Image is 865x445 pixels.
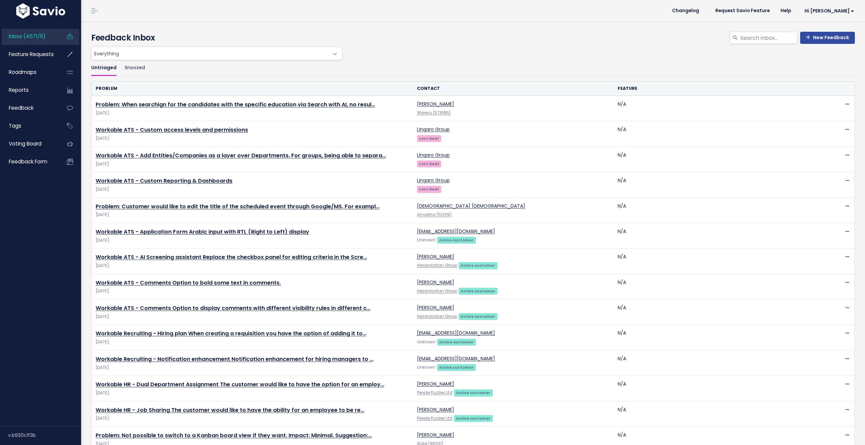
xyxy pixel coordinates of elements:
[417,135,441,141] a: Lost deal
[96,364,409,371] span: [DATE]
[437,338,476,345] a: Active customer
[439,237,474,243] strong: Active customer
[96,339,409,346] span: [DATE]
[417,228,495,235] a: [EMAIL_ADDRESS][DOMAIN_NAME]
[96,152,386,159] a: Workable ATS - Add Entities/Companies as a layer over Departments. For groups, being able to separa…
[614,248,814,274] td: N/A
[96,355,373,363] a: Workable Recruiting - Notification enhancement Notification enhancement for hiring managers to …
[614,350,814,375] td: N/A
[417,263,457,268] a: Hezardastan Group
[2,82,56,98] a: Reports
[96,330,366,337] a: Workable Recruiting - Hiring plan When creating a requisition you have the option of adding it to…
[456,390,491,395] strong: Active customer
[417,203,525,209] a: [DEMOGRAPHIC_DATA] [DEMOGRAPHIC_DATA]
[417,304,454,311] a: [PERSON_NAME]
[417,237,436,243] span: Unknown
[614,299,814,325] td: N/A
[614,82,814,96] th: Feature
[419,161,439,166] strong: Lost deal
[96,161,409,168] span: [DATE]
[96,237,409,244] span: [DATE]
[417,126,450,133] a: Lingaro Group
[417,381,454,387] a: [PERSON_NAME]
[417,355,495,362] a: [EMAIL_ADDRESS][DOMAIN_NAME]
[614,121,814,147] td: N/A
[614,274,814,299] td: N/A
[417,160,441,167] a: Lost deal
[417,330,495,336] a: [EMAIL_ADDRESS][DOMAIN_NAME]
[96,135,409,142] span: [DATE]
[417,406,454,413] a: [PERSON_NAME]
[2,64,56,80] a: Roadmaps
[614,401,814,426] td: N/A
[775,6,796,16] a: Help
[9,158,47,165] span: Feedback form
[96,313,409,320] span: [DATE]
[96,186,409,193] span: [DATE]
[413,82,614,96] th: Contact
[9,86,29,94] span: Reports
[2,29,56,44] a: Inbox (4571/5)
[800,32,855,44] a: New Feedback
[92,47,328,60] span: Everything
[9,69,36,76] span: Roadmaps
[96,262,409,269] span: [DATE]
[9,140,42,147] span: Voting Board
[96,406,364,414] a: Workable HR - Job Sharing The customer would like to have the ability for an employee to be re…
[92,82,413,96] th: Problem
[96,177,232,185] a: Workable ATS - Custom Reporting & Dashboards
[417,314,457,319] a: Hezardastan Group
[805,8,854,14] span: Hi [PERSON_NAME]
[96,390,409,397] span: [DATE]
[417,253,454,260] a: [PERSON_NAME]
[614,376,814,401] td: N/A
[459,287,498,294] a: Active customer
[91,47,342,60] span: Everything
[417,152,450,158] a: Lingaro Group
[417,339,436,345] span: Unknown
[614,198,814,223] td: N/A
[2,118,56,134] a: Tags
[417,279,454,286] a: [PERSON_NAME]
[9,104,33,111] span: Feedback
[439,365,474,370] strong: Active customer
[15,3,67,19] img: logo-white.9d6f32f41409.svg
[91,60,855,76] ul: Filter feature requests
[96,431,372,439] a: Problem: Not possible to switch to a Kanban board view if they want. Impact: Minimal. Suggestion:…
[2,100,56,116] a: Feedback
[461,314,495,319] strong: Active customer
[9,51,54,58] span: Feature Requests
[417,288,457,294] a: Hezardastan Group
[2,136,56,152] a: Voting Board
[461,263,495,268] strong: Active customer
[614,96,814,121] td: N/A
[96,381,384,388] a: Workable HR - Dual Department Assignment The customer would like to have the option for an employ…
[96,288,409,295] span: [DATE]
[125,60,145,76] a: Snoozed
[417,390,452,395] a: People Puzzles Ltd
[96,110,409,117] span: [DATE]
[439,339,474,345] strong: Active customer
[417,431,454,438] a: [PERSON_NAME]
[417,212,452,217] a: Amartha (512119)
[672,8,699,13] span: Changelog
[461,288,495,294] strong: Active customer
[614,223,814,248] td: N/A
[91,32,855,44] h4: Feedback Inbox
[9,33,46,40] span: Inbox (4571/5)
[454,389,493,396] a: Active customer
[417,365,436,370] span: Unknown
[96,253,367,261] a: Workable ATS - AI Screening assistant Replace the checkbox panel for editing criteria in the Scre…
[96,126,248,134] a: Workable ATS - Custom access levels and permissions
[417,416,452,421] a: People Puzzles Ltd
[96,211,409,218] span: [DATE]
[459,313,498,319] a: Active customer
[459,262,498,268] a: Active customer
[9,122,21,129] span: Tags
[96,415,409,422] span: [DATE]
[740,32,797,44] input: Search inbox...
[419,136,439,141] strong: Lost deal
[796,6,860,16] a: Hi [PERSON_NAME]
[96,228,309,236] a: Workable ATS - Application Form Arabic input with RTL (Right to Left) display
[8,426,81,444] div: v.b930c1f3b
